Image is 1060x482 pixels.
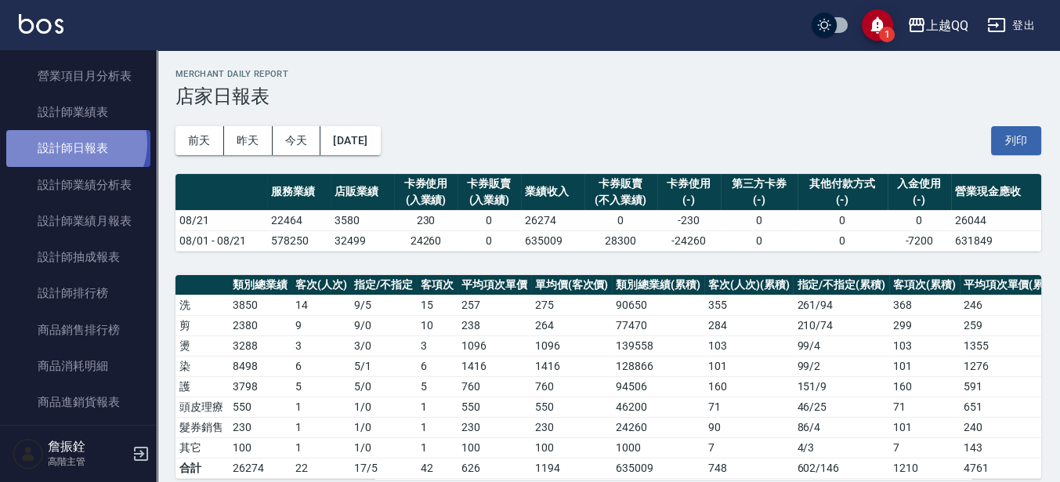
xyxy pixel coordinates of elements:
[584,230,657,251] td: 28300
[175,437,229,458] td: 其它
[892,192,947,208] div: (-)
[926,16,968,35] div: 上越QQ
[6,203,150,239] a: 設計師業績月報表
[417,376,458,397] td: 5
[531,458,613,478] td: 1194
[531,397,613,417] td: 550
[350,458,417,478] td: 17/5
[801,176,884,192] div: 其他付款方式
[584,210,657,230] td: 0
[229,376,291,397] td: 3798
[612,417,704,437] td: 24260
[612,376,704,397] td: 94506
[273,126,321,155] button: 今天
[458,230,521,251] td: 0
[612,295,704,315] td: 90650
[879,27,895,42] span: 1
[704,356,794,376] td: 101
[888,210,951,230] td: 0
[458,376,531,397] td: 760
[6,312,150,348] a: 商品銷售排行榜
[6,348,150,384] a: 商品消耗明細
[175,335,229,356] td: 燙
[661,176,717,192] div: 卡券使用
[6,239,150,275] a: 設計師抽成報表
[704,275,794,295] th: 客次(人次)(累積)
[267,174,331,211] th: 服務業績
[6,94,150,130] a: 設計師業績表
[458,437,531,458] td: 100
[417,417,458,437] td: 1
[461,176,517,192] div: 卡券販賣
[531,376,613,397] td: 760
[175,210,267,230] td: 08/21
[175,417,229,437] td: 髮券銷售
[725,192,794,208] div: (-)
[798,230,888,251] td: 0
[6,130,150,166] a: 設計師日報表
[889,275,960,295] th: 客項次(累積)
[291,437,351,458] td: 1
[350,397,417,417] td: 1 / 0
[229,356,291,376] td: 8498
[521,210,584,230] td: 26274
[612,397,704,417] td: 46200
[721,230,798,251] td: 0
[889,458,960,478] td: 1210
[901,9,975,42] button: 上越QQ
[229,397,291,417] td: 550
[6,420,150,456] a: 商品庫存表
[267,210,331,230] td: 22464
[889,356,960,376] td: 101
[704,437,794,458] td: 7
[291,356,351,376] td: 6
[458,356,531,376] td: 1416
[398,176,454,192] div: 卡券使用
[704,295,794,315] td: 355
[531,315,613,335] td: 264
[793,356,889,376] td: 99 / 2
[291,295,351,315] td: 14
[175,397,229,417] td: 頭皮理療
[889,437,960,458] td: 7
[889,295,960,315] td: 368
[175,126,224,155] button: 前天
[725,176,794,192] div: 第三方卡券
[291,275,351,295] th: 客次(人次)
[889,315,960,335] td: 299
[461,192,517,208] div: (入業績)
[417,295,458,315] td: 15
[175,315,229,335] td: 剪
[862,9,893,41] button: save
[350,356,417,376] td: 5 / 1
[521,174,584,211] th: 業績收入
[801,192,884,208] div: (-)
[793,417,889,437] td: 86 / 4
[6,167,150,203] a: 設計師業績分析表
[458,458,531,478] td: 626
[588,176,653,192] div: 卡券販賣
[229,295,291,315] td: 3850
[331,210,394,230] td: 3580
[521,230,584,251] td: 635009
[19,14,63,34] img: Logo
[417,315,458,335] td: 10
[417,356,458,376] td: 6
[291,397,351,417] td: 1
[704,397,794,417] td: 71
[175,85,1041,107] h3: 店家日報表
[661,192,717,208] div: (-)
[793,335,889,356] td: 99 / 4
[951,210,1041,230] td: 26044
[48,455,128,469] p: 高階主管
[350,295,417,315] td: 9 / 5
[892,176,947,192] div: 入金使用
[458,417,531,437] td: 230
[793,295,889,315] td: 261 / 94
[458,315,531,335] td: 238
[704,376,794,397] td: 160
[417,335,458,356] td: 3
[417,397,458,417] td: 1
[798,210,888,230] td: 0
[175,174,1041,252] table: a dense table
